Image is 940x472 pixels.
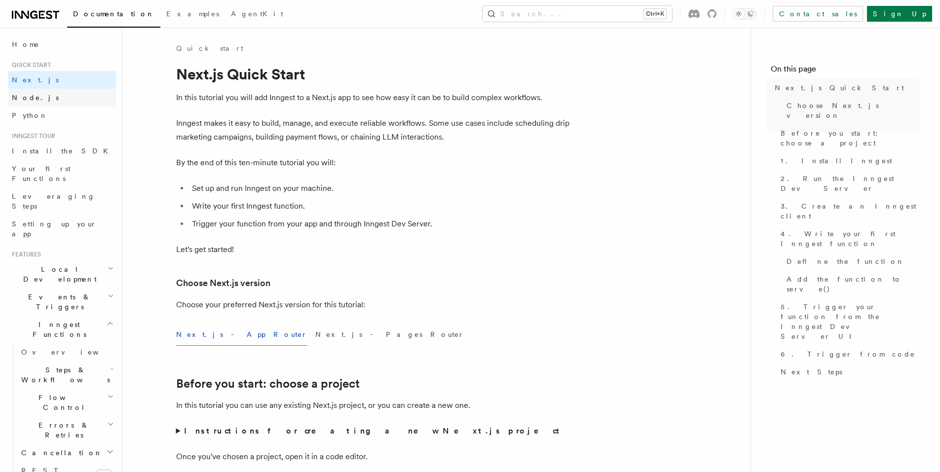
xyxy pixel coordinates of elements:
[777,152,920,170] a: 1. Install Inngest
[12,94,59,102] span: Node.js
[8,288,116,316] button: Events & Triggers
[17,448,103,458] span: Cancellation
[176,43,243,53] a: Quick start
[775,83,904,93] span: Next.js Quick Start
[17,393,107,412] span: Flow Control
[644,9,666,19] kbd: Ctrl+K
[781,349,915,359] span: 6. Trigger from code
[483,6,672,22] button: Search...Ctrl+K
[8,36,116,53] a: Home
[17,343,116,361] a: Overview
[8,320,107,339] span: Inngest Functions
[189,217,571,231] li: Trigger your function from your app and through Inngest Dev Server.
[176,377,360,391] a: Before you start: choose a project
[777,124,920,152] a: Before you start: choose a project
[176,91,571,105] p: In this tutorial you will add Inngest to a Next.js app to see how easy it can be to build complex...
[176,298,571,312] p: Choose your preferred Next.js version for this tutorial:
[781,156,892,166] span: 1. Install Inngest
[8,61,51,69] span: Quick start
[777,197,920,225] a: 3. Create an Inngest client
[189,182,571,195] li: Set up and run Inngest on your machine.
[771,79,920,97] a: Next.js Quick Start
[771,63,920,79] h4: On this page
[176,324,307,346] button: Next.js - App Router
[184,426,564,436] strong: Instructions for creating a new Next.js project
[777,345,920,363] a: 6. Trigger from code
[176,424,571,438] summary: Instructions for creating a new Next.js project
[176,156,571,170] p: By the end of this ten-minute tutorial you will:
[12,147,114,155] span: Install the SDK
[787,256,904,266] span: Define the function
[12,220,97,238] span: Setting up your app
[176,276,270,290] a: Choose Next.js version
[176,116,571,144] p: Inngest makes it easy to build, manage, and execute reliable workflows. Some use cases include sc...
[315,324,464,346] button: Next.js - Pages Router
[176,450,571,464] p: Once you've chosen a project, open it in a code editor.
[166,10,219,18] span: Examples
[12,192,95,210] span: Leveraging Steps
[160,3,225,27] a: Examples
[781,229,920,249] span: 4. Write your first Inngest function
[176,65,571,83] h1: Next.js Quick Start
[777,170,920,197] a: 2. Run the Inngest Dev Server
[176,243,571,256] p: Let's get started!
[8,316,116,343] button: Inngest Functions
[17,365,110,385] span: Steps & Workflows
[8,187,116,215] a: Leveraging Steps
[17,420,107,440] span: Errors & Retries
[783,253,920,270] a: Define the function
[12,111,48,119] span: Python
[781,201,920,221] span: 3. Create an Inngest client
[17,416,116,444] button: Errors & Retries
[867,6,932,22] a: Sign Up
[17,389,116,416] button: Flow Control
[8,215,116,243] a: Setting up your app
[781,128,920,148] span: Before you start: choose a project
[21,348,123,356] span: Overview
[73,10,154,18] span: Documentation
[781,302,920,341] span: 5. Trigger your function from the Inngest Dev Server UI
[777,363,920,381] a: Next Steps
[783,270,920,298] a: Add the function to serve()
[189,199,571,213] li: Write your first Inngest function.
[12,165,71,182] span: Your first Functions
[12,39,39,49] span: Home
[8,71,116,89] a: Next.js
[12,76,59,84] span: Next.js
[773,6,863,22] a: Contact sales
[8,264,108,284] span: Local Development
[8,142,116,160] a: Install the SDK
[787,101,920,120] span: Choose Next.js version
[781,174,920,193] span: 2. Run the Inngest Dev Server
[176,399,571,412] p: In this tutorial you can use any existing Next.js project, or you can create a new one.
[787,274,920,294] span: Add the function to serve()
[231,10,283,18] span: AgentKit
[8,132,55,140] span: Inngest tour
[67,3,160,28] a: Documentation
[777,225,920,253] a: 4. Write your first Inngest function
[733,8,756,20] button: Toggle dark mode
[225,3,289,27] a: AgentKit
[8,107,116,124] a: Python
[8,260,116,288] button: Local Development
[783,97,920,124] a: Choose Next.js version
[781,367,842,377] span: Next Steps
[8,89,116,107] a: Node.js
[17,444,116,462] button: Cancellation
[17,361,116,389] button: Steps & Workflows
[8,292,108,312] span: Events & Triggers
[8,251,41,258] span: Features
[777,298,920,345] a: 5. Trigger your function from the Inngest Dev Server UI
[8,160,116,187] a: Your first Functions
